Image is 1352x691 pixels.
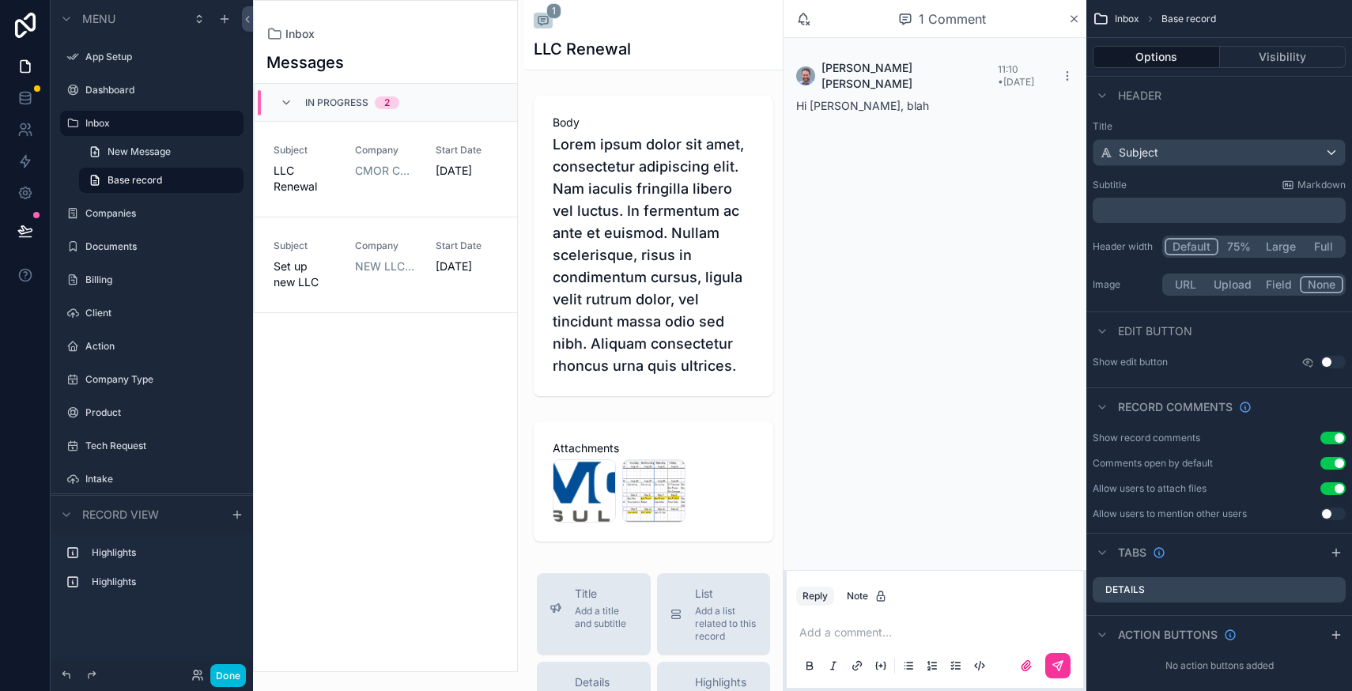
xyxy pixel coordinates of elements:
[305,96,368,109] span: In Progress
[1093,482,1207,495] div: Allow users to attach files
[85,440,234,452] label: Tech Request
[1161,13,1216,25] span: Base record
[1093,240,1156,253] label: Header width
[384,96,390,109] div: 2
[1093,508,1247,520] div: Allow users to mention other users
[108,174,162,187] span: Base record
[1282,179,1346,191] a: Markdown
[1220,46,1346,68] button: Visibility
[1218,238,1259,255] button: 75%
[85,240,234,253] label: Documents
[1118,627,1218,643] span: Action buttons
[1300,276,1343,293] button: None
[85,274,234,286] label: Billing
[1165,276,1207,293] button: URL
[1119,145,1158,160] span: Subject
[436,259,498,274] span: [DATE]
[1086,653,1352,678] div: No action buttons added
[796,99,929,112] span: Hi [PERSON_NAME], blah
[695,605,758,643] span: Add a list related to this record
[355,240,417,252] span: Company
[79,139,244,164] a: New Message
[537,573,651,655] button: TitleAdd a title and subtitle
[274,144,336,157] span: Subject
[85,207,234,220] label: Companies
[85,117,234,130] label: Inbox
[436,144,498,157] span: Start Date
[92,576,231,588] label: Highlights
[534,13,553,32] button: 1
[998,63,1034,88] span: 11:10 • [DATE]
[847,590,887,602] div: Note
[255,122,517,217] a: SubjectLLC RenewalCompanyCMOR CONSULTING LLC - ORStart Date[DATE]
[1093,120,1346,133] label: Title
[919,9,986,28] span: 1 Comment
[51,533,253,610] div: scrollable content
[1118,399,1233,415] span: Record comments
[657,573,771,655] button: ListAdd a list related to this record
[575,586,638,602] span: Title
[92,546,231,559] label: Highlights
[1093,46,1220,68] button: Options
[1093,432,1200,444] div: Show record comments
[1093,179,1127,191] label: Subtitle
[79,168,244,193] a: Base record
[85,373,234,386] label: Company Type
[274,163,336,194] span: LLC Renewal
[1093,356,1168,368] label: Show edit button
[82,11,115,27] span: Menu
[1093,278,1156,291] label: Image
[85,473,234,485] label: Intake
[1259,276,1301,293] button: Field
[108,145,171,158] span: New Message
[695,674,758,690] span: Highlights
[1118,88,1161,104] span: Header
[1165,238,1218,255] button: Default
[695,586,758,602] span: List
[274,240,336,252] span: Subject
[575,674,638,690] span: Details
[546,3,561,19] span: 1
[575,605,638,630] span: Add a title and subtitle
[266,51,344,74] h1: Messages
[266,26,315,42] a: Inbox
[285,26,315,42] span: Inbox
[796,587,834,606] button: Reply
[355,163,417,179] a: CMOR CONSULTING LLC - OR
[355,259,417,274] span: NEW LLC (TBD) -
[85,340,234,353] label: Action
[85,51,234,63] label: App Setup
[1259,238,1303,255] button: Large
[355,144,417,157] span: Company
[1118,545,1146,561] span: Tabs
[1207,276,1259,293] button: Upload
[85,307,234,319] label: Client
[82,507,159,523] span: Record view
[436,163,498,179] span: [DATE]
[1303,238,1343,255] button: Full
[1118,323,1192,339] span: Edit button
[85,406,234,419] label: Product
[1297,179,1346,191] span: Markdown
[436,240,498,252] span: Start Date
[210,664,246,687] button: Done
[255,217,517,312] a: SubjectSet up new LLCCompanyNEW LLC (TBD) -Start Date[DATE]
[1093,139,1346,166] button: Subject
[1093,457,1213,470] div: Comments open by default
[1105,583,1145,596] label: Details
[534,38,631,60] h1: LLC Renewal
[821,60,998,92] span: [PERSON_NAME] [PERSON_NAME]
[85,84,234,96] label: Dashboard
